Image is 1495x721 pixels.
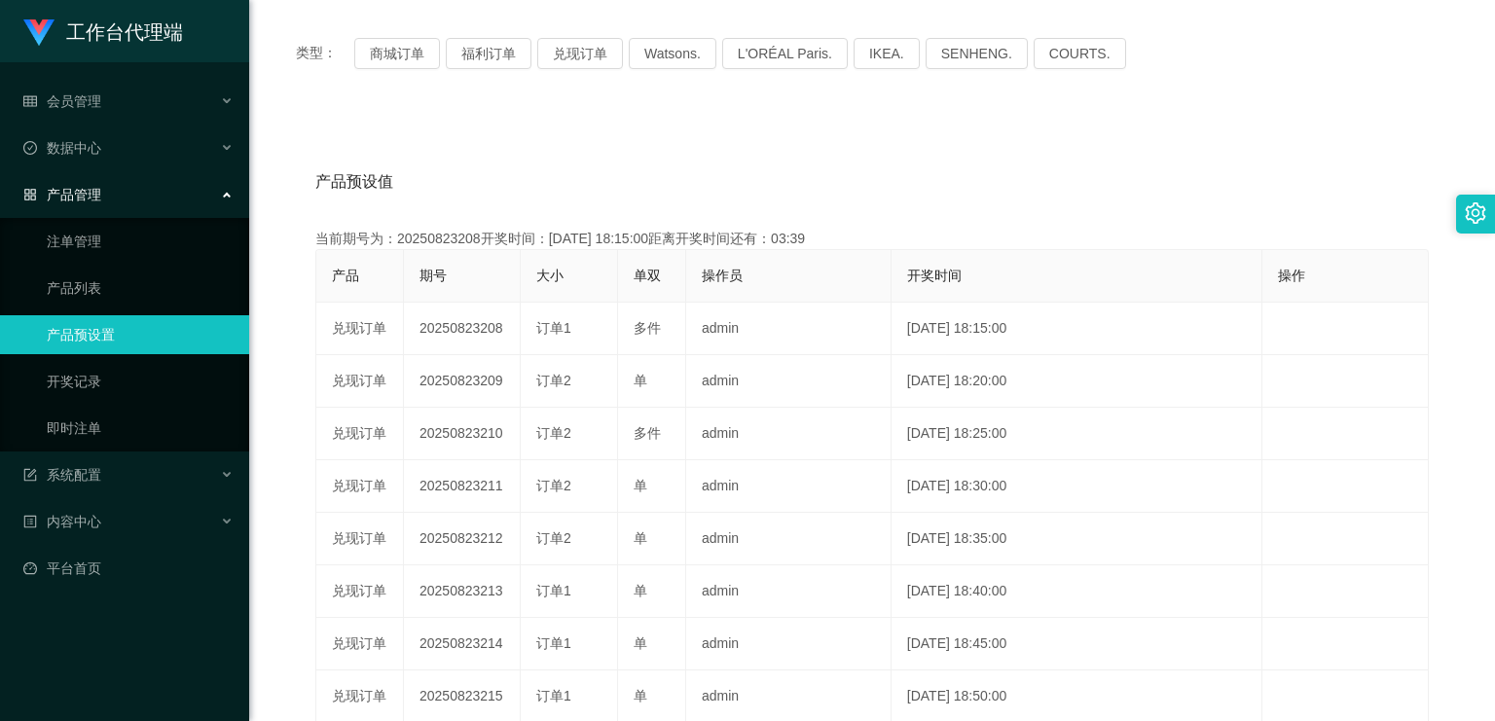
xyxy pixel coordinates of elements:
[892,408,1262,460] td: [DATE] 18:25:00
[47,222,234,261] a: 注单管理
[634,373,647,388] span: 单
[686,303,892,355] td: admin
[634,320,661,336] span: 多件
[536,373,571,388] span: 订单2
[892,303,1262,355] td: [DATE] 18:15:00
[536,635,571,651] span: 订单1
[634,635,647,651] span: 单
[23,514,101,529] span: 内容中心
[686,355,892,408] td: admin
[47,269,234,307] a: 产品列表
[23,549,234,588] a: 图标: dashboard平台首页
[316,408,404,460] td: 兑现订单
[23,187,101,202] span: 产品管理
[404,460,521,513] td: 20250823211
[634,425,661,441] span: 多件
[404,408,521,460] td: 20250823210
[316,565,404,618] td: 兑现订单
[537,38,623,69] button: 兑现订单
[686,460,892,513] td: admin
[686,565,892,618] td: admin
[316,303,404,355] td: 兑现订单
[23,93,101,109] span: 会员管理
[892,565,1262,618] td: [DATE] 18:40:00
[316,460,404,513] td: 兑现订单
[23,188,37,201] i: 图标: appstore-o
[23,94,37,108] i: 图标: table
[892,460,1262,513] td: [DATE] 18:30:00
[404,513,521,565] td: 20250823212
[315,229,1429,249] div: 当前期号为：20250823208开奖时间：[DATE] 18:15:00距离开奖时间还有：03:39
[354,38,440,69] button: 商城订单
[1465,202,1486,224] i: 图标: setting
[23,515,37,528] i: 图标: profile
[1278,268,1305,283] span: 操作
[1034,38,1126,69] button: COURTS.
[722,38,848,69] button: L'ORÉAL Paris.
[332,268,359,283] span: 产品
[404,565,521,618] td: 20250823213
[634,268,661,283] span: 单双
[23,467,101,483] span: 系统配置
[23,140,101,156] span: 数据中心
[446,38,531,69] button: 福利订单
[629,38,716,69] button: Watsons.
[536,425,571,441] span: 订单2
[892,618,1262,670] td: [DATE] 18:45:00
[536,530,571,546] span: 订单2
[907,268,962,283] span: 开奖时间
[66,1,183,63] h1: 工作台代理端
[536,478,571,493] span: 订单2
[686,408,892,460] td: admin
[315,170,393,194] span: 产品预设值
[47,362,234,401] a: 开奖记录
[536,583,571,598] span: 订单1
[892,513,1262,565] td: [DATE] 18:35:00
[536,688,571,703] span: 订单1
[634,478,647,493] span: 单
[23,19,55,47] img: logo.9652507e.png
[316,513,404,565] td: 兑现订单
[23,23,183,39] a: 工作台代理端
[296,38,354,69] span: 类型：
[686,618,892,670] td: admin
[316,618,404,670] td: 兑现订单
[47,315,234,354] a: 产品预设置
[926,38,1028,69] button: SENHENG.
[536,268,564,283] span: 大小
[892,355,1262,408] td: [DATE] 18:20:00
[23,141,37,155] i: 图标: check-circle-o
[404,355,521,408] td: 20250823209
[702,268,743,283] span: 操作员
[316,355,404,408] td: 兑现订单
[419,268,447,283] span: 期号
[404,618,521,670] td: 20250823214
[854,38,920,69] button: IKEA.
[23,468,37,482] i: 图标: form
[634,688,647,703] span: 单
[634,583,647,598] span: 单
[536,320,571,336] span: 订单1
[47,409,234,448] a: 即时注单
[686,513,892,565] td: admin
[404,303,521,355] td: 20250823208
[634,530,647,546] span: 单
